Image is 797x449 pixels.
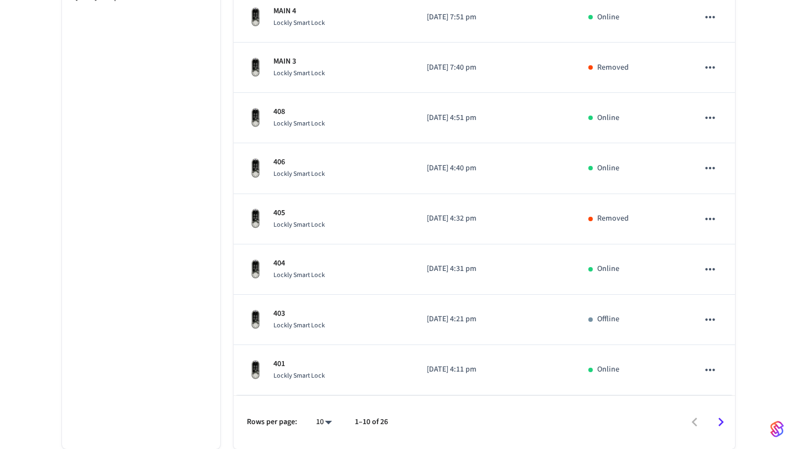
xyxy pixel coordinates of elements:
p: Removed [597,62,629,74]
img: Lockly Vision Lock, Front [247,359,265,380]
span: Lockly Smart Lock [273,321,325,330]
span: Lockly Smart Lock [273,270,325,280]
span: Lockly Smart Lock [273,220,325,229]
p: 403 [273,308,325,320]
img: Lockly Vision Lock, Front [247,259,265,280]
p: Rows per page: [247,416,297,428]
p: [DATE] 4:32 pm [427,213,562,224]
p: [DATE] 4:51 pm [427,112,562,124]
p: 405 [273,207,325,219]
p: Offline [597,314,619,325]
p: 404 [273,258,325,269]
p: Online [597,12,619,23]
img: Lockly Vision Lock, Front [247,158,265,179]
p: 408 [273,106,325,118]
p: [DATE] 7:40 pm [427,62,562,74]
img: Lockly Vision Lock, Front [247,208,265,229]
p: 401 [273,358,325,370]
img: Lockly Vision Lock, Front [247,309,265,330]
span: Lockly Smart Lock [273,119,325,128]
span: Lockly Smart Lock [273,371,325,380]
p: Removed [597,213,629,224]
img: SeamLogoGradient.69752ec5.svg [770,420,784,438]
p: Online [597,263,619,275]
p: Online [597,112,619,124]
p: MAIN 4 [273,6,325,17]
p: [DATE] 4:40 pm [427,163,562,174]
div: 10 [310,414,337,430]
img: Lockly Vision Lock, Front [247,57,265,78]
p: [DATE] 4:21 pm [427,314,562,325]
p: 1–10 of 26 [355,416,388,428]
button: Go to next page [708,409,734,435]
p: Online [597,364,619,375]
p: 406 [273,156,325,168]
img: Lockly Vision Lock, Front [247,107,265,128]
p: [DATE] 4:31 pm [427,263,562,275]
p: MAIN 3 [273,56,325,67]
p: Online [597,163,619,174]
span: Lockly Smart Lock [273,69,325,78]
span: Lockly Smart Lock [273,18,325,28]
img: Lockly Vision Lock, Front [247,7,265,28]
span: Lockly Smart Lock [273,169,325,179]
p: [DATE] 7:51 pm [427,12,562,23]
p: [DATE] 4:11 pm [427,364,562,375]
